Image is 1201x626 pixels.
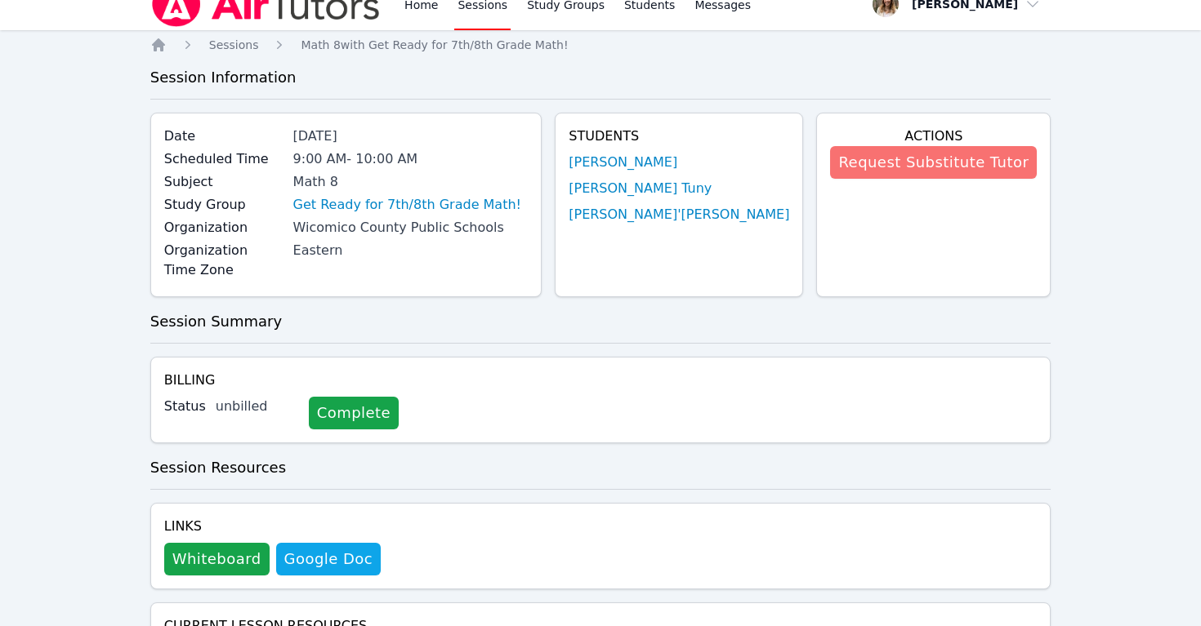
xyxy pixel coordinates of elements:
label: Date [164,127,284,146]
label: Organization Time Zone [164,241,284,280]
a: Math 8with Get Ready for 7th/8th Grade Math! [301,37,568,53]
a: Sessions [209,37,259,53]
div: 9:00 AM - 10:00 AM [293,149,529,169]
span: Sessions [209,38,259,51]
a: Google Doc [276,543,381,575]
div: unbilled [216,397,296,416]
div: Wicomico County Public Schools [293,218,529,238]
h3: Session Resources [150,456,1051,479]
a: [PERSON_NAME]'[PERSON_NAME] [569,205,789,224]
div: Math 8 [293,172,529,192]
div: [DATE] [293,127,529,146]
nav: Breadcrumb [150,37,1051,53]
h4: Billing [164,371,1038,390]
label: Status [164,397,206,416]
h4: Actions [830,127,1037,146]
label: Subject [164,172,284,192]
h3: Session Summary [150,310,1051,333]
h3: Session Information [150,66,1051,89]
div: Eastern [293,241,529,260]
label: Scheduled Time [164,149,284,169]
button: Request Substitute Tutor [830,146,1037,179]
a: [PERSON_NAME] [569,153,677,172]
label: Study Group [164,195,284,215]
a: Get Ready for 7th/8th Grade Math! [293,195,521,215]
button: Whiteboard [164,543,270,575]
label: Organization [164,218,284,238]
a: Complete [309,397,399,429]
span: Math 8 with Get Ready for 7th/8th Grade Math! [301,38,568,51]
h4: Links [164,517,381,536]
a: [PERSON_NAME] Tuny [569,179,712,198]
h4: Students [569,127,789,146]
